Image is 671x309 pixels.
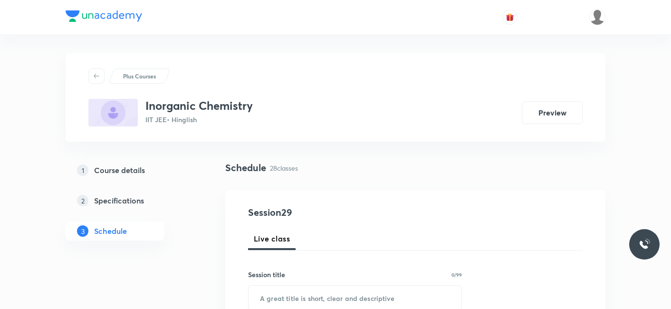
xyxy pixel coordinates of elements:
[145,99,253,113] h3: Inorganic Chemistry
[94,195,144,206] h5: Specifications
[94,225,127,237] h5: Schedule
[145,115,253,125] p: IIT JEE • Hinglish
[77,164,88,176] p: 1
[225,161,266,175] h4: Schedule
[248,270,285,280] h6: Session title
[66,161,195,180] a: 1Course details
[66,10,142,24] a: Company Logo
[66,10,142,22] img: Company Logo
[502,10,518,25] button: avatar
[94,164,145,176] h5: Course details
[270,163,298,173] p: 28 classes
[254,233,290,244] span: Live class
[248,205,422,220] h4: Session 29
[123,72,156,80] p: Plus Courses
[522,101,583,124] button: Preview
[77,195,88,206] p: 2
[451,272,462,277] p: 0/99
[589,9,605,25] img: Mukesh Gupta
[88,99,138,126] img: BC2B7D4C-A7B5-4363-AA6A-E79D71527F48_plus.png
[66,191,195,210] a: 2Specifications
[506,13,514,21] img: avatar
[77,225,88,237] p: 3
[639,239,650,250] img: ttu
